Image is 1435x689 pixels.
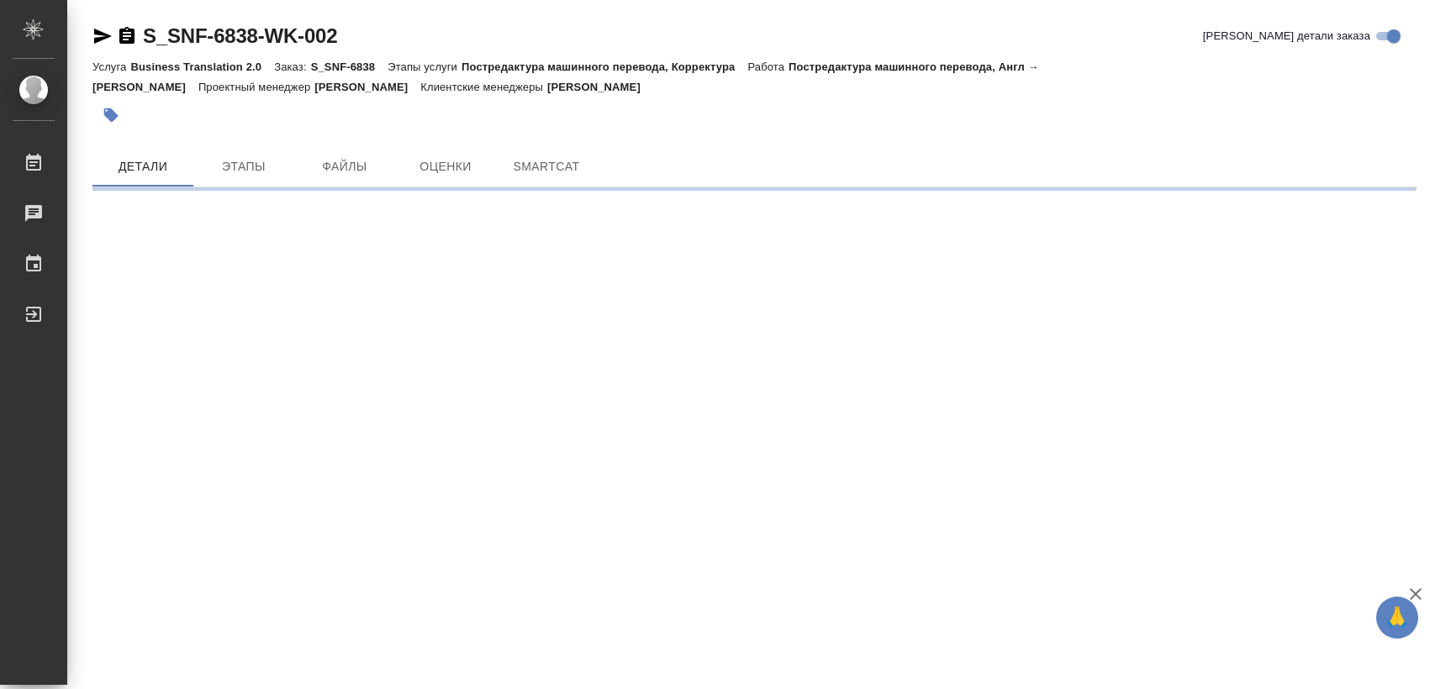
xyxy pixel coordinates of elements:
button: Скопировать ссылку для ЯМессенджера [92,26,113,46]
p: [PERSON_NAME] [314,81,420,93]
span: Этапы [203,156,284,177]
p: Проектный менеджер [198,81,314,93]
p: Постредактура машинного перевода, Корректура [462,60,747,73]
button: 🙏 [1376,597,1418,639]
span: SmartCat [506,156,587,177]
span: Файлы [304,156,385,177]
p: [PERSON_NAME] [547,81,653,93]
p: Клиентские менеджеры [420,81,547,93]
p: Этапы услуги [388,60,462,73]
p: Услуга [92,60,130,73]
span: [PERSON_NAME] детали заказа [1203,28,1370,45]
a: S_SNF-6838-WK-002 [143,24,337,47]
button: Скопировать ссылку [117,26,137,46]
p: Business Translation 2.0 [130,60,274,73]
p: Работа [747,60,789,73]
button: Добавить тэг [92,97,129,134]
span: Детали [103,156,183,177]
span: Оценки [405,156,486,177]
p: Заказ: [274,60,310,73]
span: 🙏 [1383,600,1411,635]
p: S_SNF-6838 [311,60,388,73]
